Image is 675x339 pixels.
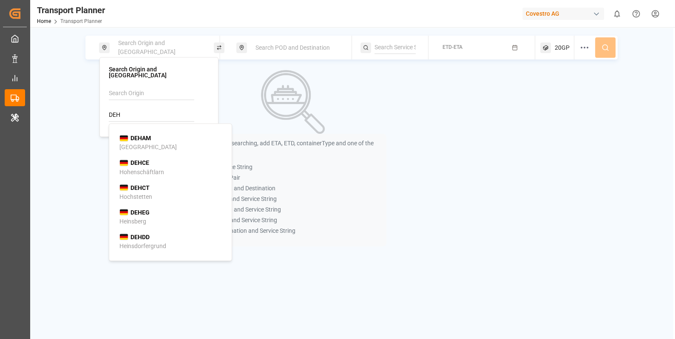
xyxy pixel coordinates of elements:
[434,40,530,56] button: ETD-ETA
[217,216,381,225] li: POD and Service String
[130,209,150,215] b: DEHEG
[554,43,569,52] span: 20GP
[217,173,381,182] li: Port Pair
[442,44,462,50] span: ETD-ETA
[130,135,151,141] b: DEHAM
[109,87,194,100] input: Search Origin
[109,109,194,121] input: Search POL
[217,163,381,172] li: Service String
[118,40,176,55] span: Search Origin and [GEOGRAPHIC_DATA]
[119,192,152,201] div: Hochstetten
[522,8,604,20] div: Covestro AG
[522,6,607,22] button: Covestro AG
[130,233,150,240] b: DEHDD
[217,205,381,214] li: Origin and Service String
[374,41,416,54] input: Search Service String
[119,209,128,216] img: country
[261,70,325,134] img: Search
[627,4,646,23] button: Help Center
[119,184,128,191] img: country
[37,18,51,24] a: Home
[205,139,381,157] p: To enable searching, add ETA, ETD, containerType and one of the following:
[119,135,128,142] img: country
[217,195,381,203] li: POL and Service String
[119,167,164,176] div: Hohenschäftlarn
[130,159,149,166] b: DEHCE
[217,226,381,235] li: Destination and Service String
[119,234,128,240] img: country
[607,4,627,23] button: show 0 new notifications
[109,66,209,78] h4: Search Origin and [GEOGRAPHIC_DATA]
[130,184,150,191] b: DEHCT
[119,160,128,167] img: country
[119,143,177,152] div: [GEOGRAPHIC_DATA]
[217,184,381,193] li: Origin and Destination
[119,217,146,226] div: Heinsberg
[37,4,105,17] div: Transport Planner
[119,241,166,250] div: Heinsdorfergrund
[255,44,330,51] span: Search POD and Destination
